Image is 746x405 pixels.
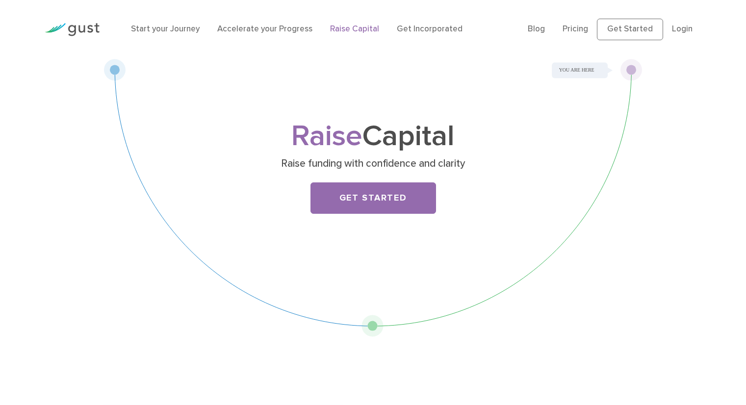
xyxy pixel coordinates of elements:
a: Get Started [310,182,436,214]
a: Pricing [563,24,588,34]
h1: Capital [180,123,567,150]
a: Accelerate your Progress [217,24,312,34]
a: Raise Capital [330,24,379,34]
a: Blog [528,24,545,34]
a: Login [672,24,693,34]
a: Get Started [597,19,663,40]
a: Start your Journey [131,24,200,34]
span: Raise [291,119,362,153]
img: Gust Logo [45,23,100,36]
a: Get Incorporated [397,24,463,34]
p: Raise funding with confidence and clarity [183,157,563,171]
